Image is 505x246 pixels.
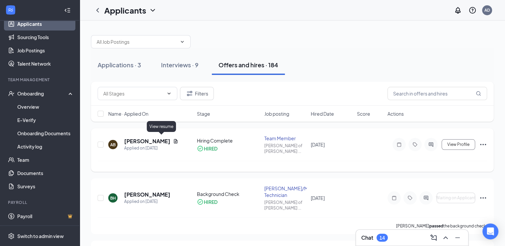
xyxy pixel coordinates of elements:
button: Minimize [452,232,463,243]
a: E-Verify [17,113,74,127]
div: Background Check [197,191,260,197]
div: AD [484,7,490,13]
svg: ChevronDown [149,6,157,14]
a: Applicants [17,17,74,31]
div: Applications · 3 [98,61,141,69]
span: [DATE] [311,142,325,148]
span: Actions [387,110,404,117]
svg: Minimize [454,234,462,242]
div: Switch to admin view [17,233,64,239]
a: Documents [17,166,74,180]
div: Open Intercom Messenger [482,223,498,239]
div: HIRED [204,199,217,205]
input: Search in offers and hires [387,87,487,100]
svg: Note [395,142,403,147]
p: [PERSON_NAME] the background check. [396,223,487,229]
svg: ChevronDown [166,91,172,96]
svg: Filter [186,90,194,97]
div: Applied on [DATE] [124,145,178,152]
button: View Profile [442,139,475,150]
a: Overview [17,100,74,113]
div: 14 [379,235,385,241]
svg: Ellipses [479,194,487,202]
span: Stage [197,110,210,117]
span: Name · Applied On [108,110,148,117]
div: Applied on [DATE] [124,198,170,205]
a: Activity log [17,140,74,153]
div: Offers and hires · 184 [218,61,278,69]
a: PayrollCrown [17,210,74,223]
svg: Note [390,195,398,201]
a: Surveys [17,180,74,193]
div: Hiring Complete [197,137,260,144]
svg: ChevronLeft [94,6,102,14]
button: ComposeMessage [428,232,439,243]
a: Job Postings [17,44,74,57]
h5: [PERSON_NAME] [124,138,170,145]
b: passed [429,223,443,228]
svg: WorkstreamLogo [7,7,14,13]
svg: ComposeMessage [430,234,438,242]
div: View resume [147,121,176,132]
span: Waiting on Applicant [436,196,476,200]
svg: ChevronDown [180,39,185,44]
button: Waiting on Applicant [437,193,475,203]
div: HIRED [204,145,217,152]
svg: Tag [406,195,414,201]
span: View Profile [447,142,469,147]
div: Team Management [8,77,73,83]
svg: MagnifyingGlass [476,91,481,96]
svg: Notifications [454,6,462,14]
a: Sourcing Tools [17,31,74,44]
svg: ActiveChat [427,142,435,147]
div: BH [110,195,116,201]
a: Team [17,153,74,166]
button: ChevronUp [440,232,451,243]
h3: Chat [361,234,373,241]
svg: Collapse [64,7,71,14]
svg: CheckmarkCircle [197,199,204,205]
div: Payroll [8,200,73,205]
span: Hired Date [311,110,334,117]
svg: ActiveChat [422,195,430,201]
svg: ChevronUp [442,234,450,242]
input: All Job Postings [97,38,177,45]
div: [PERSON_NAME] of [PERSON_NAME] ... [264,200,306,211]
div: AB [110,142,116,148]
svg: Tag [411,142,419,147]
button: Filter Filters [180,87,214,100]
div: [PERSON_NAME] of [PERSON_NAME] ... [264,143,306,154]
svg: Settings [8,233,15,239]
svg: Document [173,139,178,144]
input: All Stages [103,90,164,97]
a: Talent Network [17,57,74,70]
span: Score [357,110,370,117]
div: [PERSON_NAME]/Maintenance Technician [264,185,306,198]
div: Onboarding [17,90,68,97]
h5: [PERSON_NAME] [124,191,170,198]
svg: CheckmarkCircle [197,145,204,152]
div: Team Member [264,135,306,142]
span: Job posting [264,110,289,117]
div: Interviews · 9 [161,61,199,69]
svg: QuestionInfo [468,6,476,14]
svg: Ellipses [479,141,487,149]
span: [DATE] [311,195,325,201]
svg: UserCheck [8,90,15,97]
h1: Applicants [104,5,146,16]
a: Onboarding Documents [17,127,74,140]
